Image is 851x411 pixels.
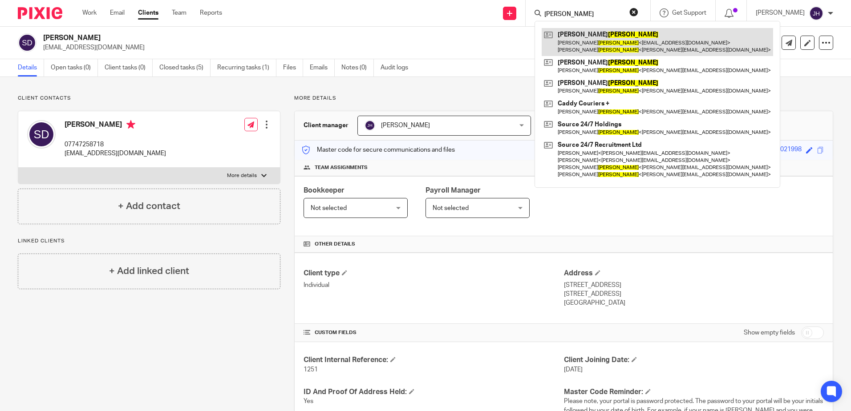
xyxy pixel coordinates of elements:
[304,387,563,397] h4: ID And Proof Of Address Held:
[172,8,186,17] a: Team
[310,59,335,77] a: Emails
[629,8,638,16] button: Clear
[110,8,125,17] a: Email
[304,121,349,130] h3: Client manager
[217,59,276,77] a: Recurring tasks (1)
[543,11,624,19] input: Search
[126,120,135,129] i: Primary
[18,95,280,102] p: Client contacts
[18,33,36,52] img: svg%3E
[564,298,824,307] p: [GEOGRAPHIC_DATA]
[564,387,824,397] h4: Master Code Reminder:
[105,59,153,77] a: Client tasks (0)
[304,398,313,404] span: Yes
[65,140,166,149] p: 07747258718
[294,95,833,102] p: More details
[564,355,824,365] h4: Client Joining Date:
[109,264,189,278] h4: + Add linked client
[311,205,347,211] span: Not selected
[564,269,824,278] h4: Address
[304,281,563,290] p: Individual
[315,241,355,248] span: Other details
[744,328,795,337] label: Show empty fields
[304,269,563,278] h4: Client type
[365,120,375,131] img: svg%3E
[564,290,824,298] p: [STREET_ADDRESS]
[18,7,62,19] img: Pixie
[65,149,166,158] p: [EMAIL_ADDRESS][DOMAIN_NAME]
[304,187,344,194] span: Bookkeeper
[138,8,158,17] a: Clients
[341,59,374,77] a: Notes (0)
[43,33,578,43] h2: [PERSON_NAME]
[27,120,56,149] img: svg%3E
[65,120,166,131] h4: [PERSON_NAME]
[51,59,98,77] a: Open tasks (0)
[381,59,415,77] a: Audit logs
[18,59,44,77] a: Details
[43,43,712,52] p: [EMAIL_ADDRESS][DOMAIN_NAME]
[304,329,563,336] h4: CUSTOM FIELDS
[227,172,257,179] p: More details
[283,59,303,77] a: Files
[564,367,583,373] span: [DATE]
[765,145,802,155] div: SD06021998
[118,199,180,213] h4: + Add contact
[301,145,455,154] p: Master code for secure communications and files
[809,6,823,20] img: svg%3E
[433,205,469,211] span: Not selected
[564,281,824,290] p: [STREET_ADDRESS]
[304,367,318,373] span: 1251
[82,8,97,17] a: Work
[200,8,222,17] a: Reports
[18,238,280,245] p: Linked clients
[159,59,211,77] a: Closed tasks (5)
[304,355,563,365] h4: Client Internal Reference:
[315,164,368,171] span: Team assignments
[756,8,805,17] p: [PERSON_NAME]
[672,10,706,16] span: Get Support
[425,187,481,194] span: Payroll Manager
[381,122,430,129] span: [PERSON_NAME]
